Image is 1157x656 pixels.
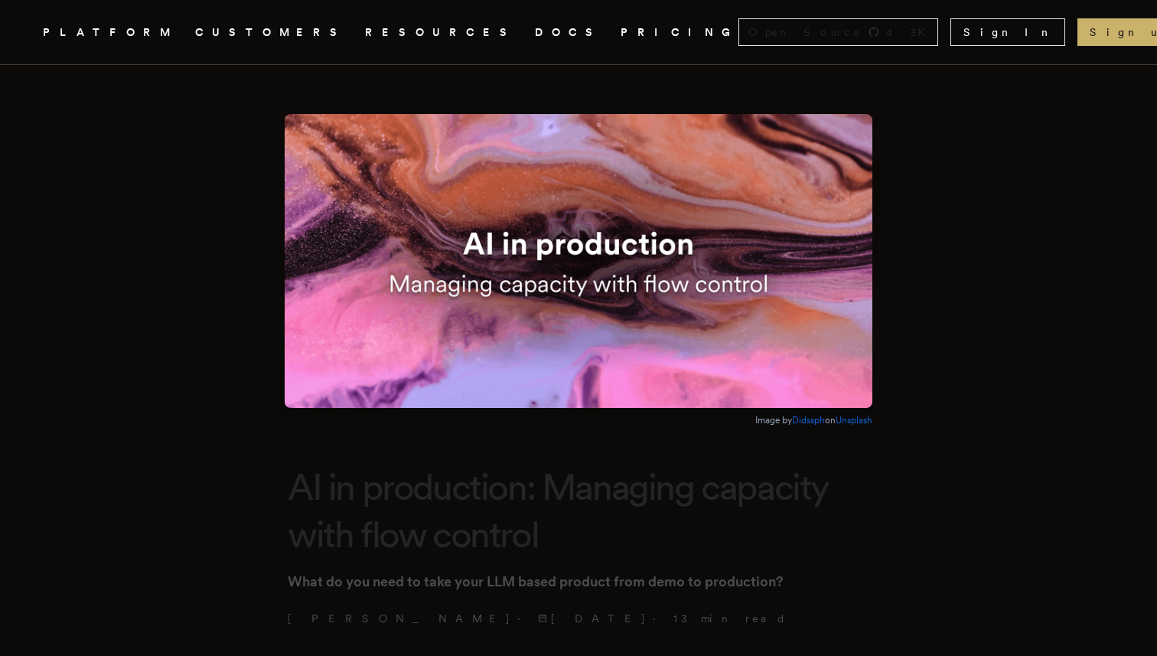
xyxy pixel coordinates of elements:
[195,23,347,42] a: CUSTOMERS
[365,23,517,42] button: RESOURCES
[792,415,825,426] a: Didssph
[748,24,862,40] span: Open Source
[755,414,872,426] figcaption: Image by on
[621,23,738,42] a: PRICING
[538,611,647,626] span: [DATE]
[288,611,511,626] a: [PERSON_NAME]
[288,571,869,592] p: What do you need to take your LLM based product from demo to production?
[950,18,1065,46] a: Sign In
[285,114,872,408] img: Featured image for AI in production: Managing capacity with flow control blog post
[288,611,869,626] p: · ·
[886,24,934,40] span: 4.3 K
[673,611,787,626] span: 13 min read
[535,23,602,42] a: DOCS
[43,23,177,42] button: PLATFORM
[288,463,869,559] h1: AI in production: Managing capacity with flow control
[836,415,872,426] a: Unsplash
